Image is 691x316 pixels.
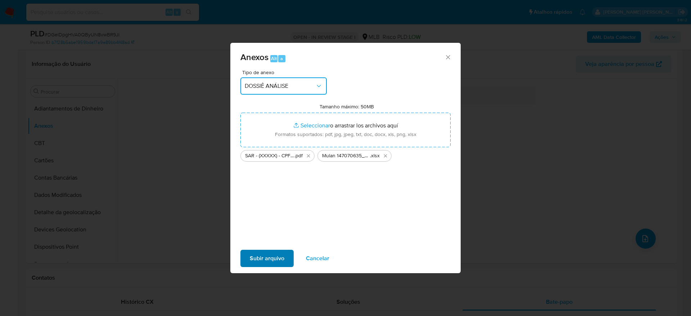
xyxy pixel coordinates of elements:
[240,250,294,267] button: Subir arquivo
[240,51,268,63] span: Anexos
[370,152,380,159] span: .xlsx
[280,55,283,62] span: a
[444,54,451,60] button: Cerrar
[297,250,339,267] button: Cancelar
[271,55,277,62] span: Alt
[294,152,303,159] span: .pdf
[250,250,284,266] span: Subir arquivo
[245,152,294,159] span: SAR - (XXXXX) - CPF 11296431746 - WESLLEN LACERDA GONCALVES
[306,250,329,266] span: Cancelar
[320,103,374,110] label: Tamanho máximo: 50MB
[245,82,315,90] span: DOSSIÊ ANÁLISE
[242,70,329,75] span: Tipo de anexo
[240,77,327,95] button: DOSSIÊ ANÁLISE
[240,147,451,162] ul: Archivos seleccionados
[304,152,313,160] button: Eliminar SAR - (XXXXX) - CPF 11296431746 - WESLLEN LACERDA GONCALVES.pdf
[381,152,390,160] button: Eliminar Mulan 147070635_2025_09_29_06_58_27.xlsx
[322,152,370,159] span: Mulan 147070635_2025_09_29_06_58_27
